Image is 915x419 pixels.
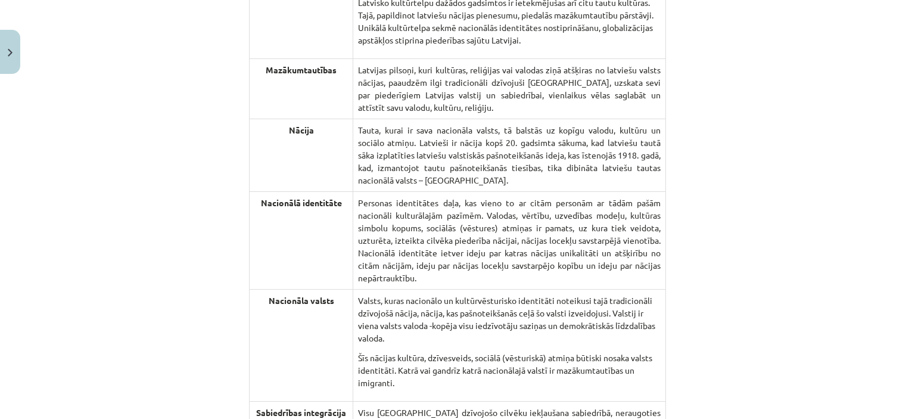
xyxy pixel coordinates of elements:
[261,197,342,208] strong: Nacionālā identitāte
[256,407,346,418] strong: Sabiedrības integrācija
[269,295,334,306] strong: Nacionāla valsts
[266,64,337,75] strong: Mazākumtautības
[353,191,666,289] td: Personas identitātes daļa, kas vieno to ar citām personām ar tādām pašām nacionāli kulturālajām p...
[358,352,661,389] p: Šīs nācijas kultūra, dzīvesveids, sociālā (vēsturiskā) atmiņa būtiski nosaka valsts identitāti. K...
[289,125,314,135] strong: Nācija
[8,49,13,57] img: icon-close-lesson-0947bae3869378f0d4975bcd49f059093ad1ed9edebbc8119c70593378902aed.svg
[353,58,666,119] td: Latvijas pilsoņi, kuri kultūras, reliģijas vai valodas ziņā atšķiras no latviešu valsts nācijas, ...
[353,119,666,191] td: Tauta, kurai ir sava nacionāla valsts, tā balstās uz kopīgu valodu, kultūru un sociālo atmiņu. La...
[358,294,661,344] p: Valsts, kuras nacionālo un kultūrvēsturisko identitāti noteikusi tajā tradicionāli dzīvojošā nāci...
